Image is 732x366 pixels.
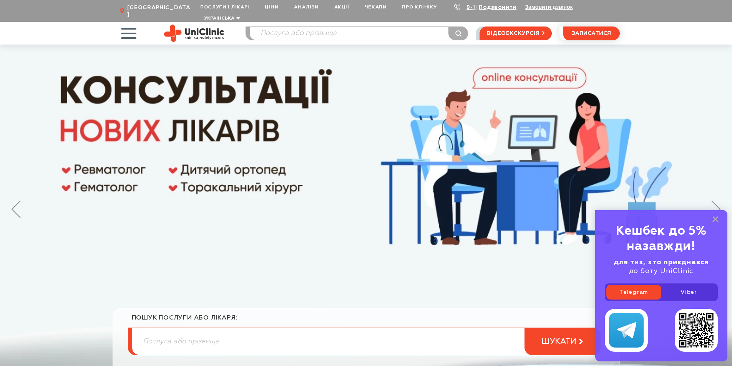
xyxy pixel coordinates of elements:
span: відеоекскурсія [486,27,539,40]
button: шукати [525,328,601,355]
a: Подзвонити [479,5,516,10]
a: Viber [661,285,716,300]
span: записатися [572,31,611,36]
span: шукати [541,337,576,346]
input: Послуга або прізвище [132,328,600,355]
button: записатися [563,26,620,40]
button: Замовити дзвінок [525,4,573,10]
span: [GEOGRAPHIC_DATA] [127,4,193,18]
button: Українська [202,16,240,22]
div: Кешбек до 5% назавжди! [605,224,718,254]
b: для тих, хто приєднався [614,259,709,266]
a: відеоекскурсія [480,26,551,40]
img: Uniclinic [164,25,224,42]
div: до боту UniClinic [605,258,718,276]
a: Telegram [606,285,661,300]
input: Послуга або прізвище [250,27,468,40]
span: Українська [204,16,234,21]
div: пошук послуги або лікаря: [132,314,601,328]
a: 9-103 [466,5,483,10]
